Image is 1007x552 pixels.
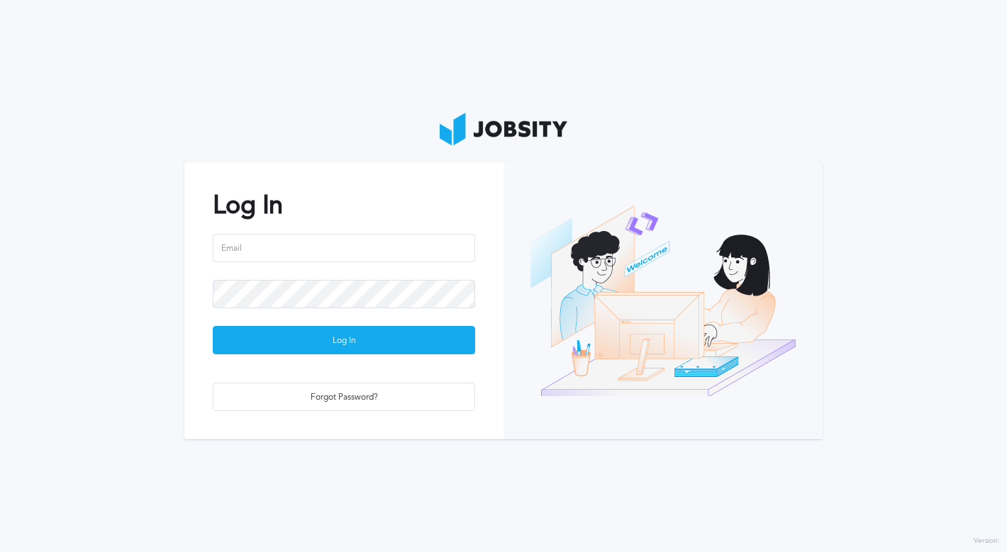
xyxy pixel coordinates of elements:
[213,383,475,411] button: Forgot Password?
[213,234,475,262] input: Email
[213,327,474,355] div: Log In
[213,383,474,412] div: Forgot Password?
[213,326,475,354] button: Log In
[213,191,475,220] h2: Log In
[974,537,1000,546] label: Version:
